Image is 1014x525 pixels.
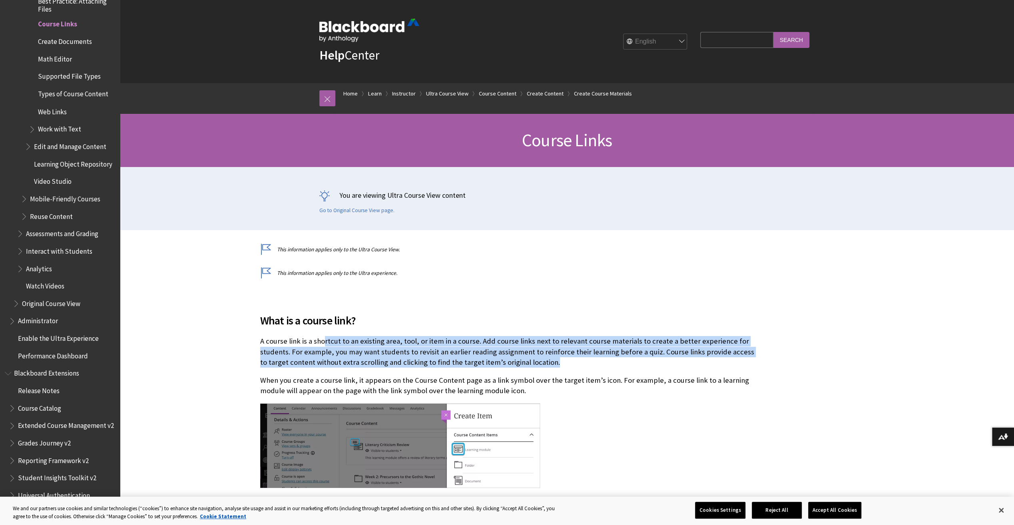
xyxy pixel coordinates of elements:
div: We and our partners use cookies and similar technologies (“cookies”) to enhance site navigation, ... [13,505,558,520]
a: Go to Original Course View page. [319,207,394,214]
span: Edit and Manage Content [34,139,106,150]
span: Grades Journey v2 [18,436,71,447]
span: Work with Text [38,122,81,133]
a: Create Course Materials [574,89,632,99]
span: Student Insights Toolkit v2 [18,471,96,482]
button: Close [992,501,1010,519]
a: Home [343,89,358,99]
a: Learn [368,89,382,99]
span: Universal Authentication Solution v2 [18,488,114,507]
input: Search [773,32,809,48]
span: Extended Course Management v2 [18,419,114,430]
a: Create Content [527,89,564,99]
span: Types of Course Content [38,87,108,98]
span: Blackboard Extensions [14,366,79,377]
span: Enable the Ultra Experience [18,331,99,342]
span: Administrator [18,314,58,325]
span: Supported File Types [38,70,101,81]
span: Math Editor [38,52,72,63]
img: image of course link icon on Course Content page and learning module icon on Create Item panel [260,404,540,488]
span: Course Links [522,129,612,151]
a: More information about your privacy, opens in a new tab [200,513,246,520]
strong: Help [319,47,345,63]
p: You are viewing Ultra Course View content [319,190,815,200]
nav: Book outline for Blackboard Extensions [5,366,115,507]
button: Accept All Cookies [808,502,861,519]
a: Instructor [392,89,416,99]
span: Video Studio [34,175,72,185]
span: Watch Videos [26,279,64,290]
span: Mobile-Friendly Courses [30,192,100,203]
span: Reporting Framework v2 [18,453,89,464]
a: HelpCenter [319,47,379,63]
span: Original Course View [22,296,80,307]
span: Analytics [26,262,52,272]
a: Course Content [479,89,516,99]
button: Cookies Settings [695,502,745,519]
p: A course link is a shortcut to an existing area, tool, or item in a course. Add course links next... [260,336,756,368]
span: What is a course link? [260,312,756,329]
p: This information applies only to the Ultra Course View. [260,246,756,253]
span: Course Catalog [18,401,61,412]
select: Site Language Selector [624,34,687,50]
button: Reject All [752,502,802,519]
span: Reuse Content [30,209,73,220]
span: Release Notes [18,384,60,394]
span: Create Documents [38,35,92,46]
span: Course Links [38,18,77,28]
p: When you create a course link, it appears on the Course Content page as a link symbol over the ta... [260,375,756,396]
a: Ultra Course View [426,89,468,99]
img: Blackboard by Anthology [319,19,419,42]
span: Web Links [38,105,67,115]
span: Interact with Students [26,244,92,255]
span: Learning Object Repository [34,157,112,168]
span: Performance Dashboard [18,349,88,360]
span: Assessments and Grading [26,227,98,237]
p: This information applies only to the Ultra experience. [260,269,756,277]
